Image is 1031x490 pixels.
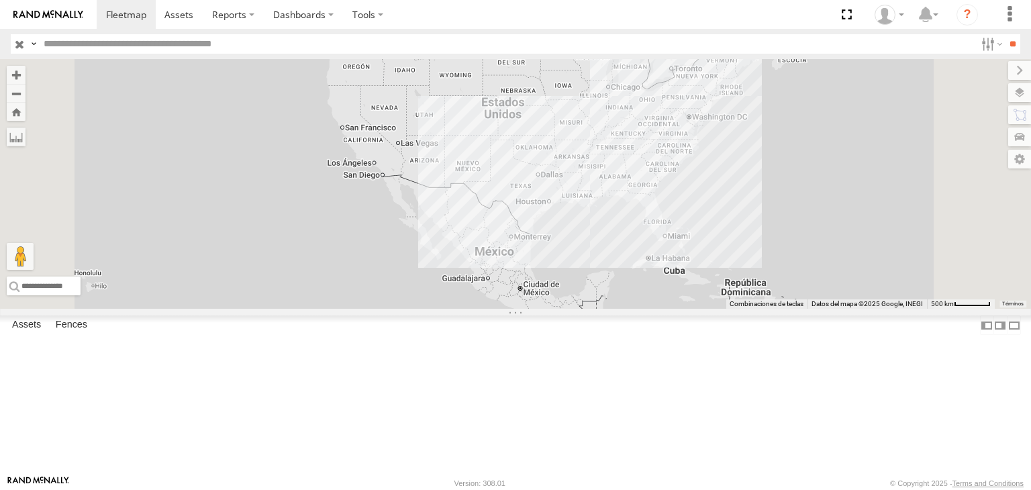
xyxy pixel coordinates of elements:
[993,315,1007,335] label: Dock Summary Table to the Right
[1002,301,1024,307] a: Términos (se abre en una nueva pestaña)
[13,10,83,19] img: rand-logo.svg
[980,315,993,335] label: Dock Summary Table to the Left
[7,84,26,103] button: Zoom out
[7,66,26,84] button: Zoom in
[7,243,34,270] button: Arrastra al hombrecito al mapa para abrir Street View
[49,316,94,335] label: Fences
[870,5,909,25] div: Angel Dominguez
[7,128,26,146] label: Measure
[927,299,995,309] button: Escala del mapa: 500 km por 51 píxeles
[730,299,803,309] button: Combinaciones de teclas
[454,479,505,487] div: Version: 308.01
[931,300,954,307] span: 500 km
[976,34,1005,54] label: Search Filter Options
[5,316,48,335] label: Assets
[7,477,69,490] a: Visit our Website
[956,4,978,26] i: ?
[1008,315,1021,335] label: Hide Summary Table
[812,300,923,307] span: Datos del mapa ©2025 Google, INEGI
[28,34,39,54] label: Search Query
[890,479,1024,487] div: © Copyright 2025 -
[1008,150,1031,168] label: Map Settings
[952,479,1024,487] a: Terms and Conditions
[7,103,26,121] button: Zoom Home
